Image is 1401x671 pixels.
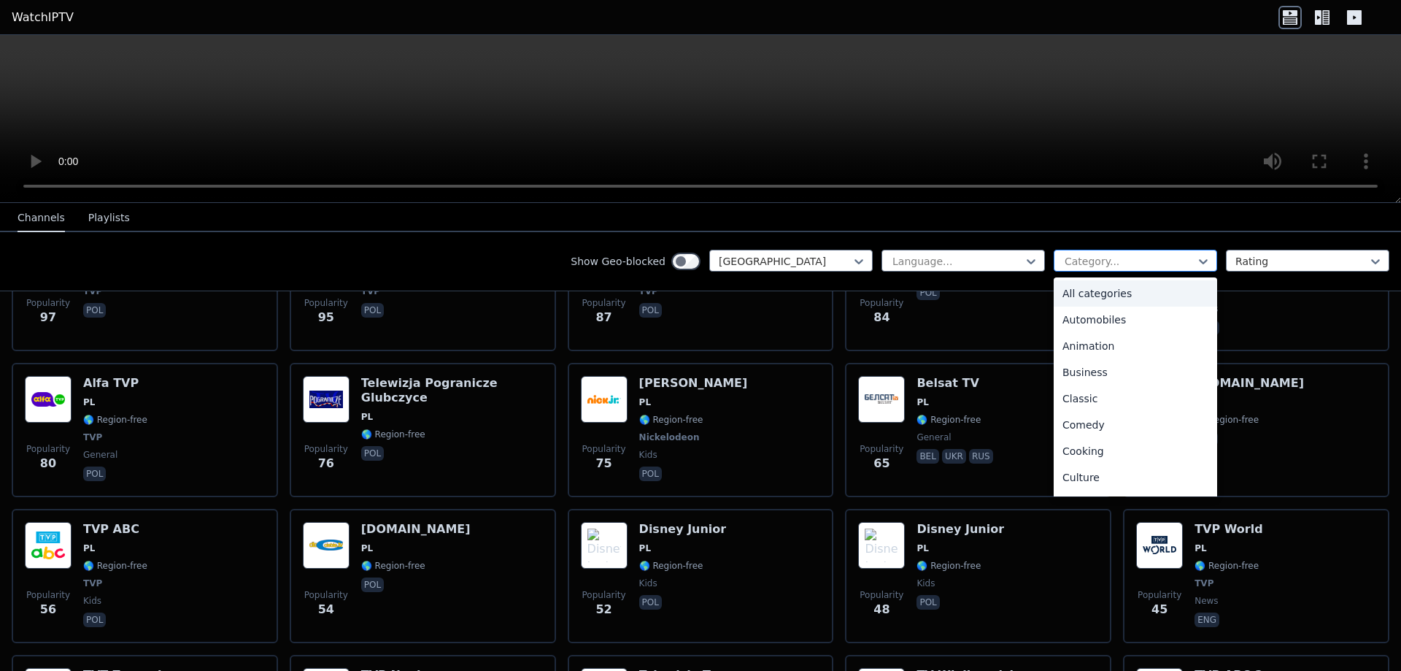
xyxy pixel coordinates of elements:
img: Alfa TVP [25,376,72,423]
span: Popularity [582,443,626,455]
span: 97 [40,309,56,326]
span: 🌎 Region-free [916,414,981,426]
p: pol [639,595,662,610]
span: 🌎 Region-free [83,560,147,572]
img: dlaCiebie.tv [303,522,350,569]
span: 🌎 Region-free [639,414,703,426]
div: Business [1054,359,1217,386]
span: 95 [318,309,334,326]
div: All categories [1054,280,1217,307]
span: 🌎 Region-free [361,429,425,440]
span: TVP [1194,578,1213,589]
a: WatchIPTV [12,9,74,26]
span: 84 [873,309,889,326]
span: 🌎 Region-free [361,560,425,572]
div: Cooking [1054,438,1217,464]
img: Belsat TV [858,376,905,423]
span: PL [83,542,95,554]
img: Disney Junior [858,522,905,569]
img: Nick Jr. [581,376,628,423]
span: PL [916,396,928,408]
span: 🌎 Region-free [916,560,981,572]
h6: Telewizja Pogranicze Glubczyce [361,376,543,405]
span: Popularity [26,297,70,309]
p: rus [969,449,993,464]
span: PL [1194,542,1206,554]
span: Popularity [860,297,903,309]
p: bel [916,449,939,464]
span: kids [639,449,657,461]
span: Popularity [26,443,70,455]
span: 🌎 Region-free [83,414,147,426]
span: Popularity [304,297,348,309]
span: PL [639,396,651,408]
p: ukr [942,449,966,464]
button: Playlists [88,204,130,232]
p: pol [83,467,106,481]
div: Comedy [1054,412,1217,438]
h6: Disney Junior [639,522,727,537]
p: pol [361,446,384,461]
span: Nickelodeon [639,432,700,443]
span: 54 [318,601,334,618]
span: Popularity [26,589,70,601]
p: eng [1194,613,1219,627]
p: pol [361,578,384,592]
span: 45 [1151,601,1167,618]
span: 🌎 Region-free [1194,560,1259,572]
h6: Alfa TVP [83,376,147,391]
span: TVP [361,285,380,297]
h6: TVP ABC [83,522,147,537]
span: Popularity [582,297,626,309]
p: pol [83,303,106,318]
p: pol [639,303,662,318]
div: Culture [1054,464,1217,491]
span: TVP [639,285,658,297]
p: pol [361,303,384,318]
img: Disney Junior [581,522,628,569]
span: news [1194,595,1218,607]
span: PL [639,542,651,554]
span: general [916,432,951,443]
span: 52 [595,601,611,618]
span: Popularity [582,589,626,601]
span: TVP [83,578,102,589]
span: PL [916,542,928,554]
span: kids [83,595,101,607]
div: Animation [1054,333,1217,359]
button: Channels [18,204,65,232]
span: PL [361,411,373,423]
h6: Disney Junior [916,522,1004,537]
span: general [83,449,117,461]
div: Classic [1054,386,1217,412]
div: Documentary [1054,491,1217,517]
span: PL [83,396,95,408]
span: PL [361,542,373,554]
label: Show Geo-blocked [571,254,665,269]
h6: Belsat TV [916,376,995,391]
img: Telewizja Pogranicze Glubczyce [303,376,350,423]
span: 65 [873,455,889,472]
span: kids [639,578,657,589]
h6: TVP World [1194,522,1263,537]
span: kids [916,578,935,589]
span: 87 [595,309,611,326]
span: Popularity [860,443,903,455]
h6: [DOMAIN_NAME] [361,522,471,537]
span: 80 [40,455,56,472]
span: TVP [83,285,102,297]
p: pol [916,285,939,300]
span: 48 [873,601,889,618]
p: pol [639,467,662,481]
span: Popularity [860,589,903,601]
h6: [PERSON_NAME] [639,376,748,391]
img: TVP ABC [25,522,72,569]
span: Popularity [304,589,348,601]
div: Automobiles [1054,307,1217,333]
img: TVP World [1136,522,1183,569]
span: 75 [595,455,611,472]
span: 76 [318,455,334,472]
h6: [DOMAIN_NAME] [1194,376,1304,391]
p: pol [916,595,939,610]
span: Popularity [1138,589,1181,601]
